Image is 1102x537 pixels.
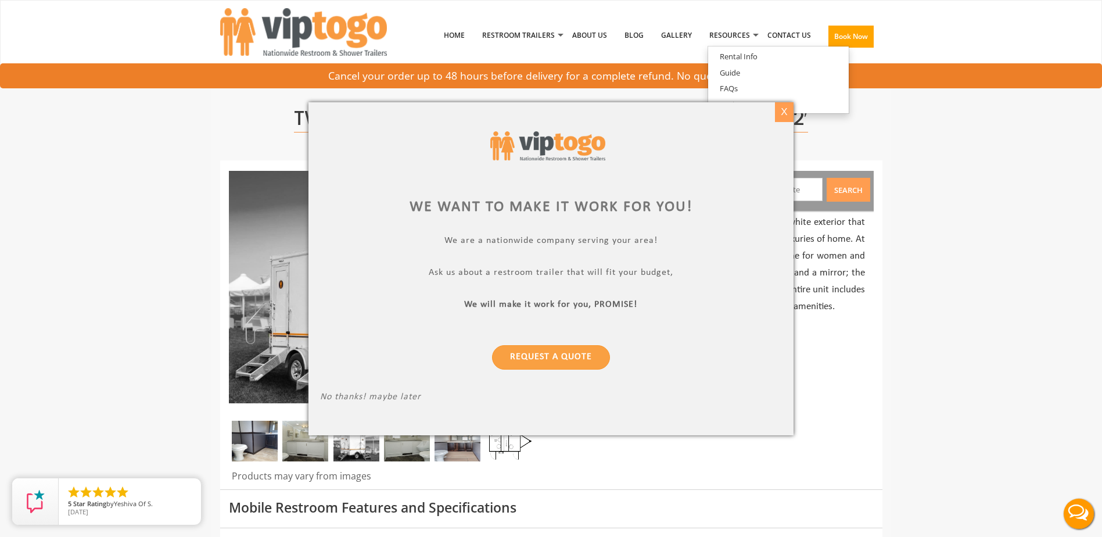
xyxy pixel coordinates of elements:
li:  [116,485,130,499]
div: X [776,102,794,122]
p: Ask us about a restroom trailer that will fit your budget, [320,267,782,280]
p: We are a nationwide company serving your area! [320,235,782,248]
img: Review Rating [24,490,47,513]
p: No thanks! maybe later [320,391,782,404]
div: We want to make it work for you! [320,196,782,217]
span: by [68,500,192,509]
img: viptogo logo [490,131,606,161]
span: Yeshiva Of S. [114,499,153,508]
li:  [79,485,93,499]
li:  [67,485,81,499]
li:  [91,485,105,499]
li:  [103,485,117,499]
a: Request a Quote [492,345,610,369]
b: We will make it work for you, PROMISE! [465,299,638,309]
button: Live Chat [1056,491,1102,537]
span: [DATE] [68,507,88,516]
span: 5 [68,499,71,508]
span: Star Rating [73,499,106,508]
